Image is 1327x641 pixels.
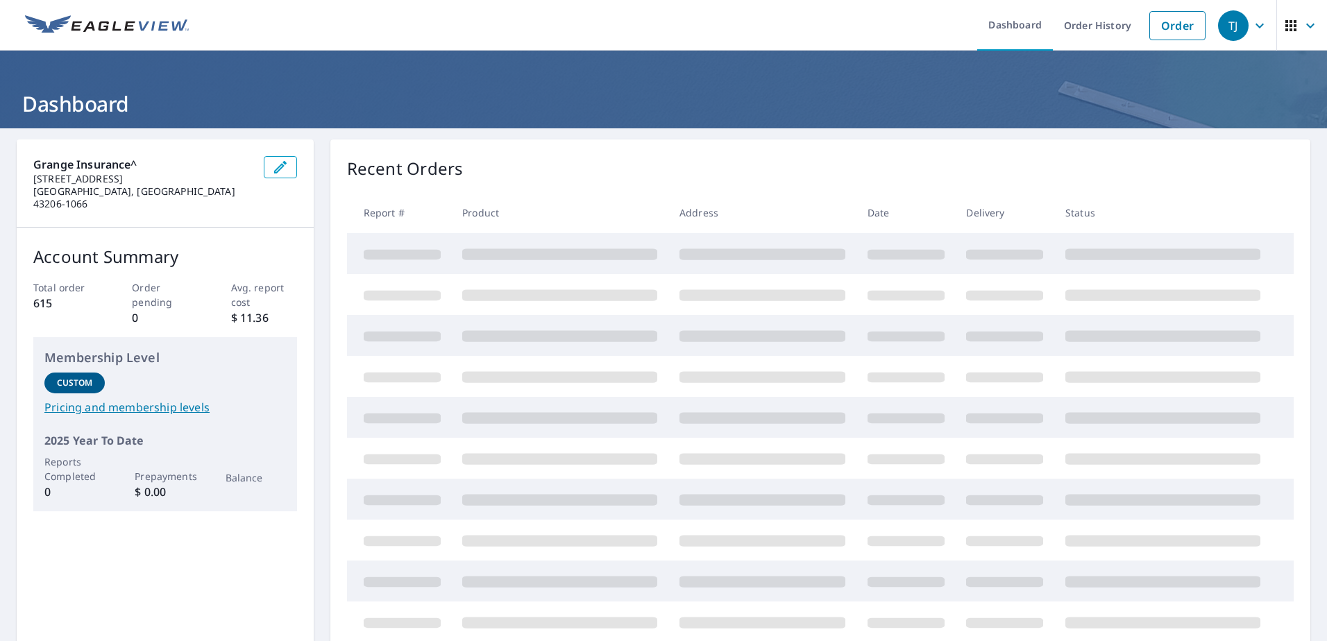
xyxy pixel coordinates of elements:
th: Date [856,192,956,233]
div: TJ [1218,10,1249,41]
th: Delivery [955,192,1054,233]
p: Custom [57,377,93,389]
p: 2025 Year To Date [44,432,286,449]
p: Order pending [132,280,198,309]
img: EV Logo [25,15,189,36]
p: [STREET_ADDRESS] [33,173,253,185]
p: 0 [132,309,198,326]
p: Account Summary [33,244,297,269]
p: Membership Level [44,348,286,367]
p: 0 [44,484,105,500]
p: Prepayments [135,469,195,484]
p: Avg. report cost [231,280,297,309]
a: Order [1149,11,1206,40]
th: Report # [347,192,452,233]
p: 615 [33,295,99,311]
p: Grange Insurance^ [33,156,253,173]
p: $ 0.00 [135,484,195,500]
th: Address [668,192,856,233]
a: Pricing and membership levels [44,399,286,416]
p: [GEOGRAPHIC_DATA], [GEOGRAPHIC_DATA] 43206-1066 [33,185,253,210]
th: Product [451,192,668,233]
p: Total order [33,280,99,295]
h1: Dashboard [17,89,1310,118]
p: Reports Completed [44,454,105,484]
p: Balance [226,470,286,485]
th: Status [1054,192,1271,233]
p: $ 11.36 [231,309,297,326]
p: Recent Orders [347,156,464,181]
